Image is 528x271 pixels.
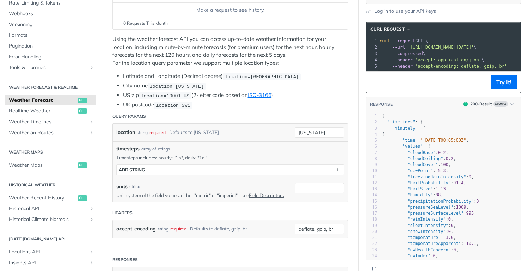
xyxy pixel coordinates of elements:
[366,156,377,162] div: 8
[5,8,96,19] a: Webhooks
[5,149,96,155] h2: Weather Maps
[366,198,377,204] div: 15
[137,127,148,137] div: string
[380,38,390,43] span: curl
[5,258,96,268] a: Insights APIShow subpages for Insights API
[78,162,87,168] span: get
[407,259,438,264] span: "visibility"
[9,64,87,71] span: Tools & Libraries
[382,174,474,179] span: : ,
[366,168,377,174] div: 10
[382,253,438,258] span: : ,
[453,180,463,185] span: 91.4
[129,184,140,190] div: string
[89,260,94,266] button: Show subpages for Insights API
[433,253,436,258] span: 0
[9,43,94,50] span: Pagination
[366,241,377,247] div: 22
[407,186,433,191] span: "hailSize"
[5,52,96,62] a: Error Handling
[407,150,435,155] span: "cloudBase"
[9,32,94,39] span: Formats
[451,223,453,228] span: 0
[382,138,469,143] span: : ,
[460,100,517,107] button: 200200-ResultExample
[119,167,145,172] div: ADD string
[448,229,451,234] span: 0
[470,101,492,107] div: 200 - Result
[9,54,94,61] span: Error Handling
[382,217,453,222] span: : ,
[382,180,466,185] span: : ,
[380,38,428,43] span: GET \
[382,162,451,167] span: : ,
[158,224,168,234] div: string
[89,119,94,125] button: Show subpages for Weather Timelines
[374,7,436,15] a: Log in to use your API keys
[123,72,348,80] li: Latitude and Longitude (Decimal degree)
[366,253,377,259] div: 24
[380,57,484,62] span: \
[382,144,430,149] span: : {
[415,57,481,62] span: 'accept: application/json'
[123,101,348,109] li: UK postcode
[9,107,76,115] span: Realtime Weather
[149,84,204,89] span: location=[US_STATE]
[248,92,271,98] a: ISO-3166
[438,168,446,173] span: 5.3
[469,174,471,179] span: 0
[382,156,456,161] span: : ,
[366,57,378,63] div: 4
[407,235,441,240] span: "temperature"
[382,186,448,191] span: : ,
[5,117,96,127] a: Weather TimelinesShow subpages for Weather Timelines
[9,216,87,223] span: Historical Climate Normals
[366,63,378,69] div: 5
[116,183,128,190] label: units
[463,241,466,246] span: -
[149,127,166,137] div: required
[382,119,423,124] span: : {
[382,223,456,228] span: : ,
[366,137,377,143] div: 5
[407,253,430,258] span: "uvIndex"
[392,45,405,50] span: --url
[89,130,94,136] button: Show subpages for Weather on Routes
[382,199,481,204] span: : ,
[407,217,446,222] span: "rainIntensity"
[5,30,96,41] a: Formats
[366,150,377,156] div: 7
[453,247,456,252] span: 0
[9,21,94,28] span: Versioning
[366,38,378,44] div: 1
[5,41,96,51] a: Pagination
[446,235,454,240] span: 3.6
[382,126,425,131] span: : [
[456,205,466,210] span: 1009
[89,206,94,211] button: Show subpages for Historical API
[392,64,413,69] span: --header
[407,229,446,234] span: "snowIntensity"
[382,205,469,210] span: : ,
[116,154,344,161] p: Timesteps includes: hourly: "1h", daily: "1d"
[443,235,446,240] span: -
[407,199,474,204] span: "precipitationProbability"
[9,162,76,169] span: Weather Maps
[493,101,508,107] span: Example
[366,229,377,235] div: 20
[366,210,377,216] div: 17
[5,203,96,214] a: Historical APIShow subpages for Historical API
[407,156,443,161] span: "cloudCeiling"
[141,146,170,152] div: array of strings
[366,119,377,125] div: 2
[392,51,423,56] span: --compressed
[5,95,96,106] a: Weather Forecastget
[438,150,446,155] span: 0.2
[9,129,87,136] span: Weather on Routes
[5,84,96,91] h2: Weather Forecast & realtime
[382,259,456,264] span: : ,
[366,223,377,229] div: 19
[420,138,466,143] span: "[DATE]T08:05:00Z"
[156,103,190,108] span: location=SW1
[366,204,377,210] div: 16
